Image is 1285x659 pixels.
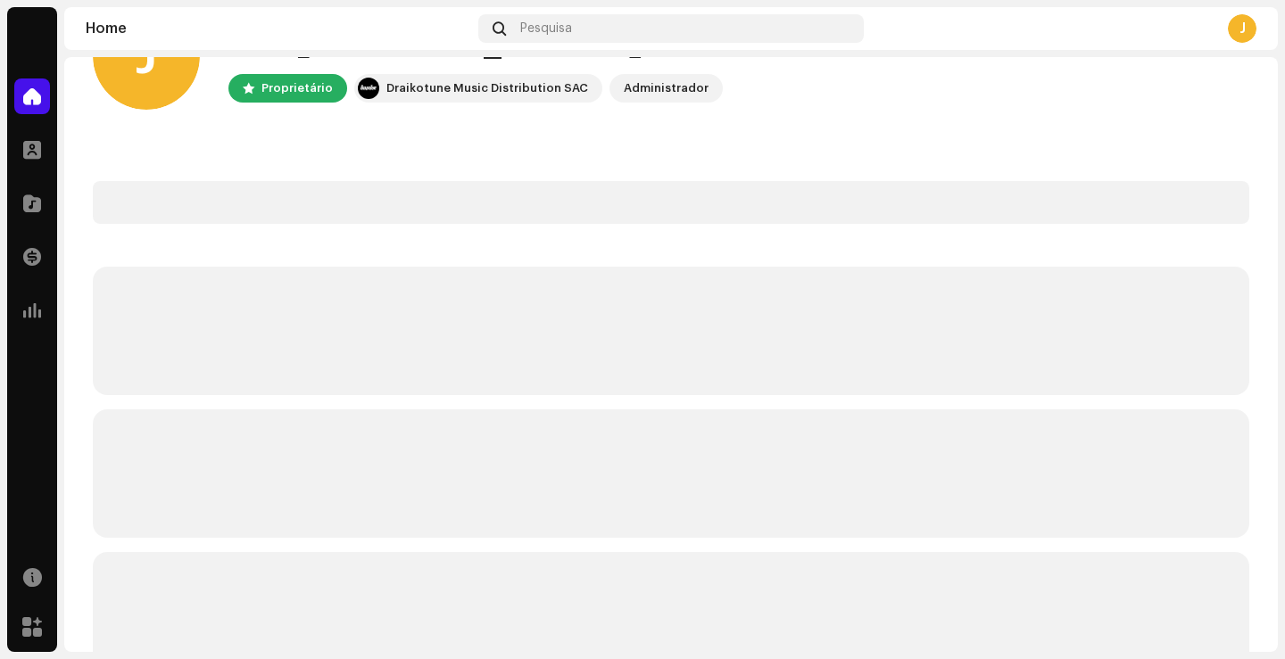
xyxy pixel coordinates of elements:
div: Draikotune Music Distribution SAC [386,78,588,99]
div: Proprietário [261,78,333,99]
img: 10370c6a-d0e2-4592-b8a2-38f444b0ca44 [358,78,379,99]
span: Pesquisa [520,21,572,36]
div: Administrador [624,78,709,99]
div: Home [86,21,471,36]
div: J [1228,14,1256,43]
